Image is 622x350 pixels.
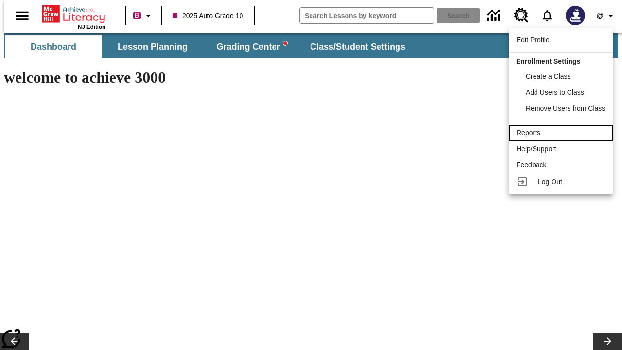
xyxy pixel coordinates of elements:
span: Add Users to Class [526,88,584,96]
span: Help/Support [517,145,556,153]
a: Title for My Lessons 2025-09-26 13:22:50 [4,8,137,16]
body: Maximum 600 characters [4,8,142,17]
span: Edit Profile [517,36,550,44]
span: Create a Class [526,72,571,80]
span: Enrollment Settings [516,57,580,65]
span: Log Out [538,178,562,186]
span: Remove Users from Class [526,105,605,112]
span: Reports [517,129,540,137]
span: Feedback [517,161,546,169]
